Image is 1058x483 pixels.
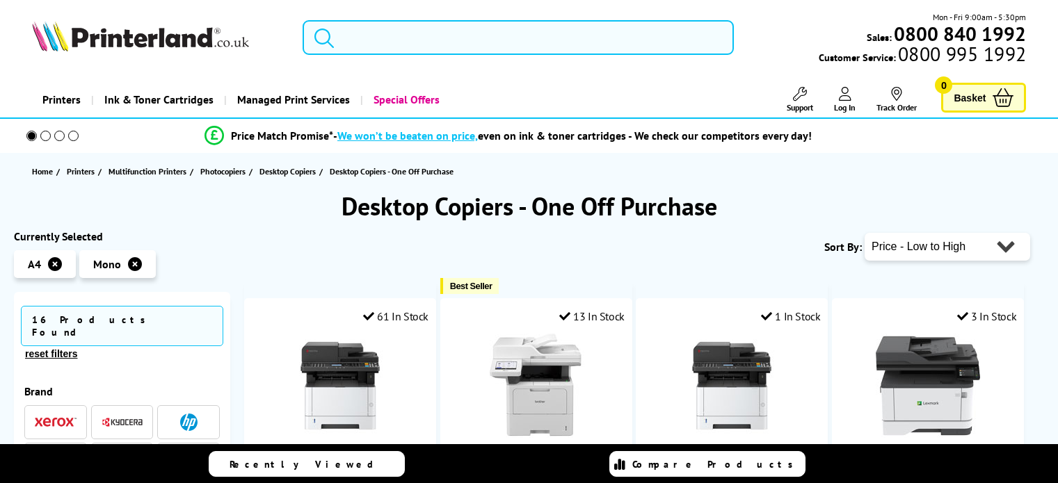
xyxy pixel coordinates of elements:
span: Ink & Toner Cartridges [104,82,214,117]
span: 0 [935,76,952,94]
a: Multifunction Printers [109,164,190,179]
img: Lexmark MX432adwe [876,334,980,438]
span: Support [787,102,813,113]
img: Brother MFC-L6710DW [484,334,588,438]
button: HP [163,413,214,432]
div: - even on ink & toner cartridges - We check our competitors every day! [333,129,812,142]
a: Printers [67,164,98,179]
span: Best Seller [450,281,492,291]
b: 0800 840 1992 [894,21,1026,47]
img: Kyocera ECOSYS MA4000fx [680,334,784,438]
a: Desktop Copiers [259,164,319,179]
a: Printerland Logo [32,21,285,54]
span: Sales: [867,31,892,44]
div: 61 In Stock [363,309,428,323]
a: Photocopiers [200,164,249,179]
a: Printers [32,82,91,117]
span: Log In [834,102,856,113]
a: Basket 0 [941,83,1026,113]
span: Desktop Copiers - One Off Purchase [330,166,454,177]
button: Best Seller [440,278,499,294]
a: Home [32,164,56,179]
li: modal_Promise [7,124,1009,148]
span: We won’t be beaten on price, [337,129,478,142]
span: Mon - Fri 9:00am - 5:30pm [933,10,1026,24]
a: Special Offers [360,82,450,117]
span: Sort By: [824,240,862,254]
a: Kyocera ECOSYS MA4000x [288,427,392,441]
img: Kyocera [102,417,143,427]
button: Kyocera [97,413,147,432]
a: Recently Viewed [209,451,405,477]
img: HP [180,414,198,431]
button: Xerox [31,413,81,432]
img: Printerland Logo [32,21,249,51]
span: Multifunction Printers [109,164,186,179]
img: Kyocera ECOSYS MA4000x [288,334,392,438]
a: Lexmark MX432adwe [876,427,980,441]
span: Price Match Promise* [231,129,333,142]
a: Managed Print Services [224,82,360,117]
div: 3 In Stock [957,309,1017,323]
a: Brother MFC-L6710DW [484,427,588,441]
a: Support [787,87,813,113]
h1: Desktop Copiers - One Off Purchase [14,190,1044,222]
a: Compare Products [609,451,805,477]
a: Log In [834,87,856,113]
span: Basket [954,88,986,107]
div: 1 In Stock [761,309,821,323]
span: Mono [93,257,121,271]
img: Xerox [35,417,77,427]
span: A4 [28,257,41,271]
span: Desktop Copiers [259,164,316,179]
div: Brand [24,384,220,398]
span: Customer Service: [819,47,1026,64]
span: Compare Products [632,458,801,470]
span: 0800 995 1992 [896,47,1026,60]
button: reset filters [21,347,81,360]
a: Ink & Toner Cartridges [91,82,224,117]
a: Kyocera ECOSYS MA4000fx [680,427,784,441]
span: Recently Viewed [230,458,387,470]
div: 13 In Stock [559,309,625,323]
a: 0800 840 1992 [892,27,1026,40]
span: Photocopiers [200,164,246,179]
a: Track Order [876,87,917,113]
span: 16 Products Found [21,306,223,346]
div: Currently Selected [14,229,230,243]
span: Printers [67,164,95,179]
